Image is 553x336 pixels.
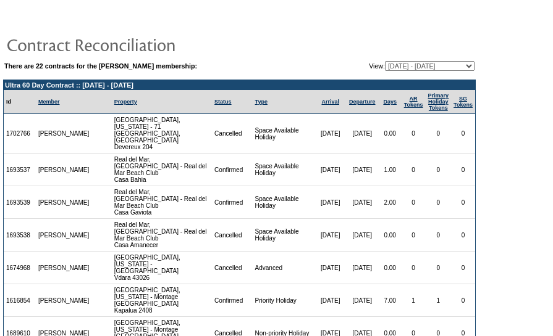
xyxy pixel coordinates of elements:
[212,114,252,154] td: Cancelled
[6,32,253,57] img: pgTtlContractReconciliation.gif
[349,99,376,105] a: Departure
[112,186,212,219] td: Real del Mar, [GEOGRAPHIC_DATA] - Real del Mar Beach Club Casa Gaviota
[212,284,252,317] td: Confirmed
[379,252,402,284] td: 0.00
[451,186,475,219] td: 0
[346,252,379,284] td: [DATE]
[36,114,92,154] td: [PERSON_NAME]
[253,219,315,252] td: Space Available Holiday
[4,62,197,70] b: There are 22 contracts for the [PERSON_NAME] membership:
[451,252,475,284] td: 0
[402,219,426,252] td: 0
[379,219,402,252] td: 0.00
[214,99,232,105] a: Status
[112,154,212,186] td: Real del Mar, [GEOGRAPHIC_DATA] - Real del Mar Beach Club Casa Bahia
[428,92,449,111] a: Primary HolidayTokens
[402,284,426,317] td: 1
[426,154,452,186] td: 0
[402,252,426,284] td: 0
[315,252,346,284] td: [DATE]
[404,96,423,108] a: ARTokens
[321,99,339,105] a: Arrival
[112,284,212,317] td: [GEOGRAPHIC_DATA], [US_STATE] - Montage [GEOGRAPHIC_DATA] Kapalua 2408
[402,186,426,219] td: 0
[426,252,452,284] td: 0
[426,284,452,317] td: 1
[315,284,346,317] td: [DATE]
[38,99,60,105] a: Member
[112,252,212,284] td: [GEOGRAPHIC_DATA], [US_STATE] - [GEOGRAPHIC_DATA] Vdara 43026
[426,186,452,219] td: 0
[4,154,36,186] td: 1693537
[212,154,252,186] td: Confirmed
[308,61,475,71] td: View:
[253,114,315,154] td: Space Available Holiday
[36,219,92,252] td: [PERSON_NAME]
[253,154,315,186] td: Space Available Holiday
[253,186,315,219] td: Space Available Holiday
[402,114,426,154] td: 0
[4,90,36,114] td: Id
[426,219,452,252] td: 0
[451,219,475,252] td: 0
[4,186,36,219] td: 1693539
[379,154,402,186] td: 1.00
[36,284,92,317] td: [PERSON_NAME]
[4,284,36,317] td: 1616854
[379,114,402,154] td: 0.00
[36,186,92,219] td: [PERSON_NAME]
[36,154,92,186] td: [PERSON_NAME]
[451,114,475,154] td: 0
[346,186,379,219] td: [DATE]
[253,284,315,317] td: Priority Holiday
[36,252,92,284] td: [PERSON_NAME]
[379,284,402,317] td: 7.00
[4,219,36,252] td: 1693538
[4,114,36,154] td: 1702766
[451,154,475,186] td: 0
[454,96,473,108] a: SGTokens
[4,80,475,90] td: Ultra 60 Day Contract :: [DATE] - [DATE]
[212,186,252,219] td: Confirmed
[255,99,268,105] a: Type
[315,114,346,154] td: [DATE]
[114,99,137,105] a: Property
[112,219,212,252] td: Real del Mar, [GEOGRAPHIC_DATA] - Real del Mar Beach Club Casa Amanecer
[426,114,452,154] td: 0
[315,186,346,219] td: [DATE]
[379,186,402,219] td: 2.00
[346,284,379,317] td: [DATE]
[315,219,346,252] td: [DATE]
[253,252,315,284] td: Advanced
[451,284,475,317] td: 0
[346,219,379,252] td: [DATE]
[383,99,397,105] a: Days
[212,252,252,284] td: Cancelled
[212,219,252,252] td: Cancelled
[112,114,212,154] td: [GEOGRAPHIC_DATA], [US_STATE] - 71 [GEOGRAPHIC_DATA], [GEOGRAPHIC_DATA] Devereux 204
[402,154,426,186] td: 0
[346,154,379,186] td: [DATE]
[4,252,36,284] td: 1674968
[346,114,379,154] td: [DATE]
[315,154,346,186] td: [DATE]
